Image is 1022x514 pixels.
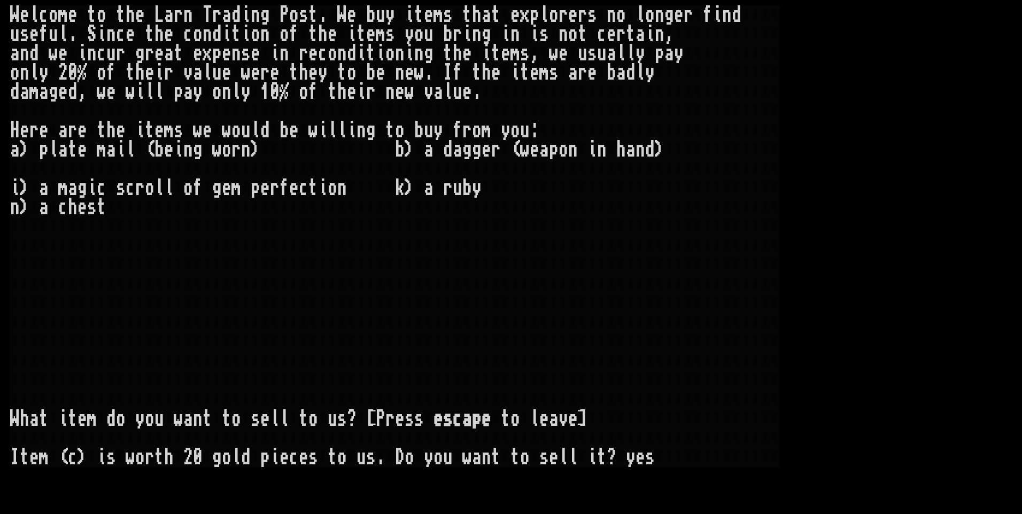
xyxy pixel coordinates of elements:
[491,44,501,63] div: t
[193,25,203,44] div: o
[674,5,684,25] div: e
[530,44,539,63] div: ,
[713,5,722,25] div: i
[357,44,366,63] div: i
[241,63,251,82] div: w
[453,25,462,44] div: r
[597,44,607,63] div: u
[145,121,154,140] div: t
[491,63,501,82] div: e
[68,82,78,102] div: d
[183,5,193,25] div: n
[251,121,260,140] div: l
[126,82,135,102] div: w
[260,63,270,82] div: r
[520,44,530,63] div: s
[616,25,626,44] div: r
[68,25,78,44] div: .
[203,44,212,63] div: x
[347,63,357,82] div: o
[530,25,539,44] div: i
[212,44,222,63] div: p
[280,25,289,44] div: o
[328,44,337,63] div: o
[655,5,664,25] div: n
[337,44,347,63] div: n
[10,5,20,25] div: W
[78,82,87,102] div: ,
[636,25,645,44] div: a
[49,82,58,102] div: g
[39,121,49,140] div: e
[482,5,491,25] div: a
[20,82,29,102] div: a
[655,44,664,63] div: p
[126,5,135,25] div: h
[424,5,433,25] div: e
[337,5,347,25] div: W
[241,44,251,63] div: s
[578,63,587,82] div: r
[510,44,520,63] div: m
[116,44,126,63] div: r
[87,44,97,63] div: n
[135,121,145,140] div: i
[193,63,203,82] div: a
[39,5,49,25] div: c
[29,63,39,82] div: l
[308,63,318,82] div: e
[616,44,626,63] div: l
[154,25,164,44] div: h
[472,82,482,102] div: .
[174,5,183,25] div: r
[337,82,347,102] div: h
[58,5,68,25] div: m
[443,44,453,63] div: t
[366,82,376,102] div: r
[106,44,116,63] div: u
[29,5,39,25] div: l
[222,44,231,63] div: e
[203,121,212,140] div: e
[58,121,68,140] div: a
[539,5,549,25] div: l
[135,82,145,102] div: i
[78,121,87,140] div: e
[222,82,231,102] div: n
[405,44,414,63] div: i
[684,5,693,25] div: r
[174,44,183,63] div: t
[174,121,183,140] div: s
[664,25,674,44] div: ,
[308,25,318,44] div: t
[664,5,674,25] div: g
[645,25,655,44] div: i
[510,63,520,82] div: i
[405,5,414,25] div: i
[424,25,433,44] div: u
[395,44,405,63] div: n
[299,63,308,82] div: h
[501,44,510,63] div: e
[29,121,39,140] div: r
[251,5,260,25] div: n
[337,63,347,82] div: t
[462,82,472,102] div: e
[183,82,193,102] div: a
[212,5,222,25] div: r
[58,82,68,102] div: e
[78,63,87,82] div: %
[10,82,20,102] div: d
[626,44,636,63] div: l
[29,44,39,63] div: d
[366,25,376,44] div: e
[405,82,414,102] div: w
[68,63,78,82] div: 0
[347,5,357,25] div: e
[443,63,453,82] div: I
[29,82,39,102] div: m
[318,5,328,25] div: .
[482,63,491,82] div: h
[260,25,270,44] div: n
[154,82,164,102] div: l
